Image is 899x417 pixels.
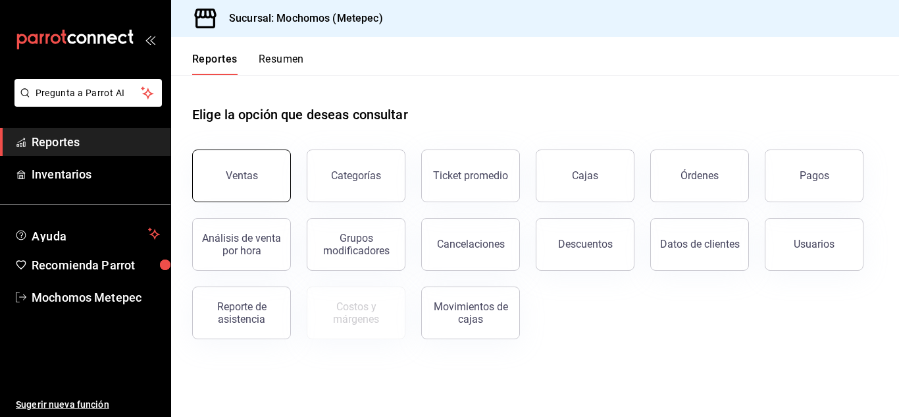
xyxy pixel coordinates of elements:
[433,169,508,182] div: Ticket promedio
[437,238,505,250] div: Cancelaciones
[536,150,634,202] a: Cajas
[765,218,863,271] button: Usuarios
[650,218,749,271] button: Datos de clientes
[226,169,258,182] div: Ventas
[32,165,160,183] span: Inventarios
[660,238,740,250] div: Datos de clientes
[9,96,162,109] a: Pregunta a Parrot AI
[192,53,304,75] div: navigation tabs
[572,168,599,184] div: Cajas
[794,238,835,250] div: Usuarios
[331,169,381,182] div: Categorías
[145,34,155,45] button: open_drawer_menu
[192,287,291,339] button: Reporte de asistencia
[315,232,397,257] div: Grupos modificadores
[536,218,634,271] button: Descuentos
[32,133,160,151] span: Reportes
[421,287,520,339] button: Movimientos de cajas
[32,289,160,306] span: Mochomos Metepec
[307,150,405,202] button: Categorías
[421,218,520,271] button: Cancelaciones
[800,169,829,182] div: Pagos
[192,150,291,202] button: Ventas
[201,300,282,325] div: Reporte de asistencia
[650,150,749,202] button: Órdenes
[192,53,238,75] button: Reportes
[259,53,304,75] button: Resumen
[421,150,520,202] button: Ticket promedio
[32,226,143,242] span: Ayuda
[681,169,719,182] div: Órdenes
[192,218,291,271] button: Análisis de venta por hora
[192,105,408,125] h1: Elige la opción que deseas consultar
[16,398,160,412] span: Sugerir nueva función
[430,300,511,325] div: Movimientos de cajas
[315,300,397,325] div: Costos y márgenes
[32,256,160,274] span: Recomienda Parrot
[307,218,405,271] button: Grupos modificadores
[558,238,613,250] div: Descuentos
[14,79,162,107] button: Pregunta a Parrot AI
[36,86,141,100] span: Pregunta a Parrot AI
[201,232,282,257] div: Análisis de venta por hora
[765,150,863,202] button: Pagos
[218,11,383,26] h3: Sucursal: Mochomos (Metepec)
[307,287,405,339] button: Contrata inventarios para ver este reporte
